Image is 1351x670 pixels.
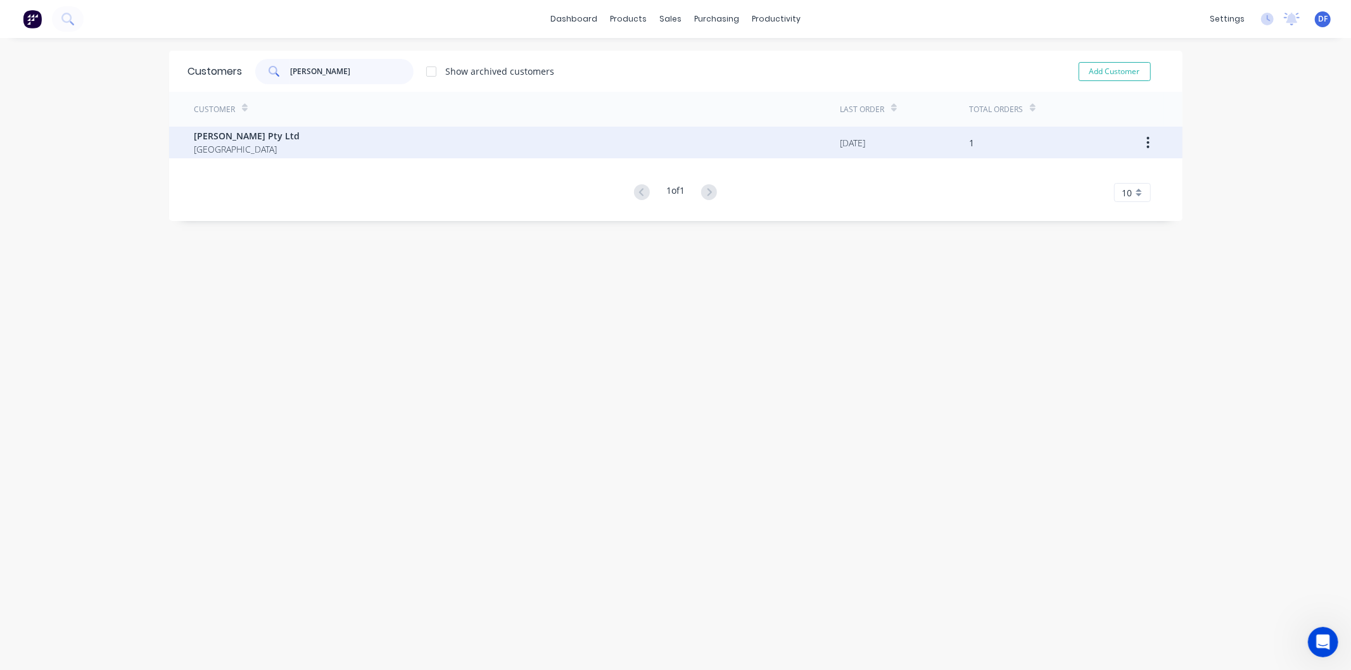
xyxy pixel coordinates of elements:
div: Customer [194,104,236,115]
div: 1 [970,136,975,149]
div: settings [1203,9,1251,28]
img: Factory [23,9,42,28]
span: [GEOGRAPHIC_DATA] [194,142,300,156]
span: DF [1318,13,1328,25]
a: dashboard [544,9,604,28]
div: Show archived customers [446,65,555,78]
div: Customers [188,64,243,79]
div: products [604,9,653,28]
span: 10 [1122,186,1132,199]
div: purchasing [688,9,745,28]
iframe: Intercom live chat [1308,627,1338,657]
div: 1 of 1 [666,184,685,202]
div: productivity [745,9,807,28]
div: Last Order [840,104,885,115]
input: Search customers... [290,59,414,84]
button: Add Customer [1079,62,1151,81]
div: sales [653,9,688,28]
div: [DATE] [840,136,866,149]
div: Total Orders [970,104,1024,115]
span: [PERSON_NAME] Pty Ltd [194,129,300,142]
